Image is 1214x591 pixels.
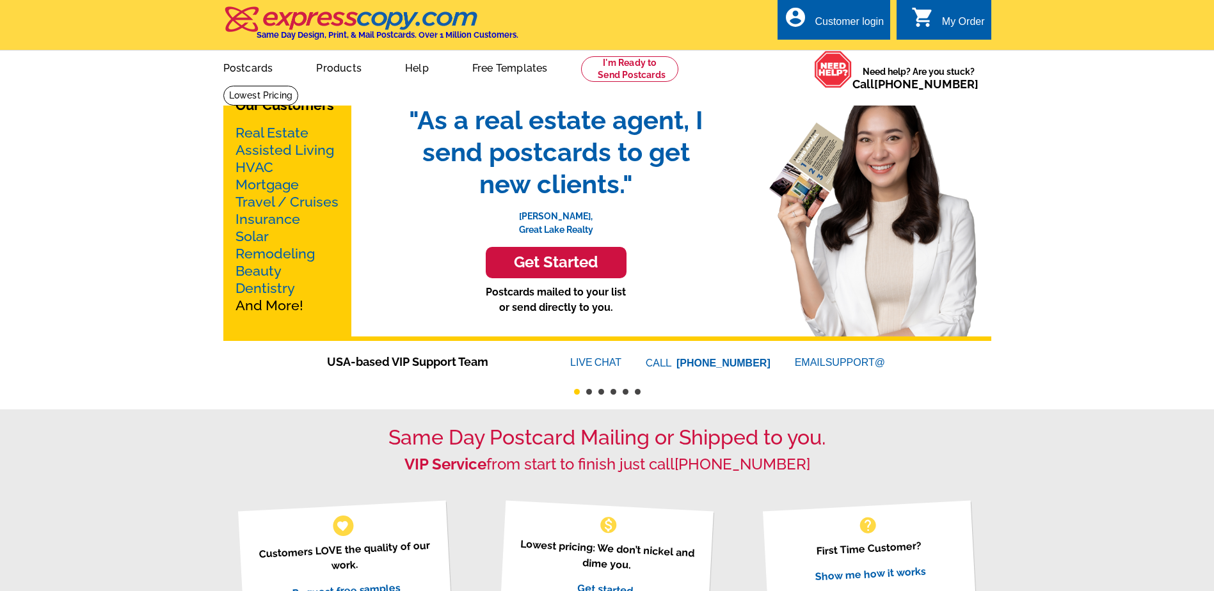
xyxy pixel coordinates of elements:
h4: Same Day Design, Print, & Mail Postcards. Over 1 Million Customers. [257,30,518,40]
i: shopping_cart [911,6,934,29]
font: CALL [646,356,673,371]
a: Help [385,52,449,82]
a: Remodeling [236,246,315,262]
a: [PHONE_NUMBER] [675,455,810,473]
span: monetization_on [598,515,619,535]
button: 1 of 6 [574,389,580,395]
span: help [858,515,878,535]
a: Mortgage [236,177,299,193]
a: Same Day Design, Print, & Mail Postcards. Over 1 Million Customers. [223,15,518,40]
button: 3 of 6 [598,389,604,395]
p: And More! [236,124,339,314]
a: Solar [236,228,269,244]
font: SUPPORT@ [826,355,887,370]
span: Need help? Are you stuck? [852,65,985,91]
a: Get Started [396,247,716,278]
a: Products [296,52,382,82]
button: 5 of 6 [623,389,628,395]
span: "As a real estate agent, I send postcards to get new clients." [396,104,716,200]
a: Insurance [236,211,300,227]
a: HVAC [236,159,273,175]
a: Postcards [203,52,294,82]
i: account_circle [784,6,807,29]
a: Travel / Cruises [236,194,339,210]
button: 2 of 6 [586,389,592,395]
span: Call [852,77,978,91]
a: [PHONE_NUMBER] [874,77,978,91]
span: favorite [336,519,349,532]
a: account_circle Customer login [784,14,884,30]
h1: Same Day Postcard Mailing or Shipped to you. [223,425,991,450]
strong: VIP Service [404,455,486,473]
p: [PERSON_NAME], Great Lake Realty [396,200,716,237]
a: [PHONE_NUMBER] [676,358,771,368]
a: shopping_cart My Order [911,14,985,30]
div: My Order [942,16,985,34]
a: Show me how it works [815,565,926,583]
a: LIVECHAT [570,357,621,368]
button: 4 of 6 [611,389,616,395]
a: Real Estate [236,125,308,141]
h2: from start to finish just call [223,455,991,474]
img: help [814,51,852,88]
div: Customer login [815,16,884,34]
p: First Time Customer? [779,536,959,561]
a: EMAILSUPPORT@ [795,357,887,368]
p: Lowest pricing: We don’t nickel and dime you. [516,536,698,576]
a: Free Templates [452,52,568,82]
p: Postcards mailed to your list or send directly to you. [396,285,716,315]
span: USA-based VIP Support Team [327,353,532,370]
a: Beauty [236,263,282,279]
a: Dentistry [236,280,295,296]
font: LIVE [570,355,595,370]
p: Customers LOVE the quality of our work. [254,537,435,578]
a: Assisted Living [236,142,334,158]
h3: Get Started [502,253,611,272]
button: 6 of 6 [635,389,641,395]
